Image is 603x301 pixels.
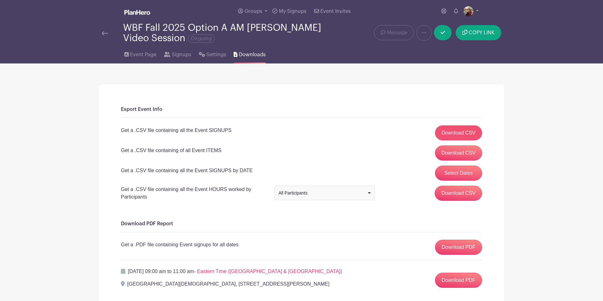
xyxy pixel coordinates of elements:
a: Download CSV [435,125,482,140]
p: [DATE] 09:00 am to 11:00 am [128,268,342,275]
p: Get a .CSV file containing all the Event SIGNUPS [121,127,231,134]
span: Downloads [239,51,266,58]
button: COPY LINK [456,25,501,40]
div: All Participants [279,190,367,196]
span: Settings [206,51,226,58]
input: Download CSV [435,186,482,201]
span: COPY LINK [469,30,495,35]
span: Event Invites [320,9,351,14]
p: Get a .CSV file containing of all Event ITEMS [121,147,221,154]
img: back-arrow-29a5d9b10d5bd6ae65dc969a981735edf675c4d7a1fe02e03b50dbd4ba3cdb55.svg [102,31,108,36]
span: My Signups [279,9,307,14]
h6: Export Event Info [121,107,482,112]
span: Groups [245,9,262,14]
img: logo_white-6c42ec7e38ccf1d336a20a19083b03d10ae64f83f12c07503d8b9e83406b4c7d.svg [124,10,150,15]
button: Select Dates [435,166,482,181]
a: Signups [164,43,191,63]
img: 1FBAD658-73F6-4E4B-B59F-CB0C05CD4BD1.jpeg [463,6,473,16]
p: Get a .PDF file containing Event signups for all dates [121,241,238,249]
span: Ongoing [188,35,215,43]
div: WBF Fall 2025 Option A AM [PERSON_NAME] Video Session [123,23,327,43]
h6: Download PDF Report [121,221,482,227]
p: Get a .CSV file containing all the Event SIGNUPS by DATE [121,167,253,174]
a: Message [374,25,414,40]
span: Message [387,29,407,36]
span: Event Page [130,51,156,58]
a: Download PDF [435,240,482,255]
a: Settings [199,43,226,63]
a: Download CSV [435,145,482,161]
a: Downloads [234,43,265,63]
span: - Eastern Time ([GEOGRAPHIC_DATA] & [GEOGRAPHIC_DATA]) [194,269,342,274]
span: Signups [172,51,191,58]
p: [GEOGRAPHIC_DATA][DEMOGRAPHIC_DATA], [STREET_ADDRESS][PERSON_NAME] [127,280,329,288]
p: Get a .CSV file containing all the Event HOURS worked by Participants [121,186,267,201]
a: Download PDF [435,273,482,288]
a: Event Page [124,43,156,63]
